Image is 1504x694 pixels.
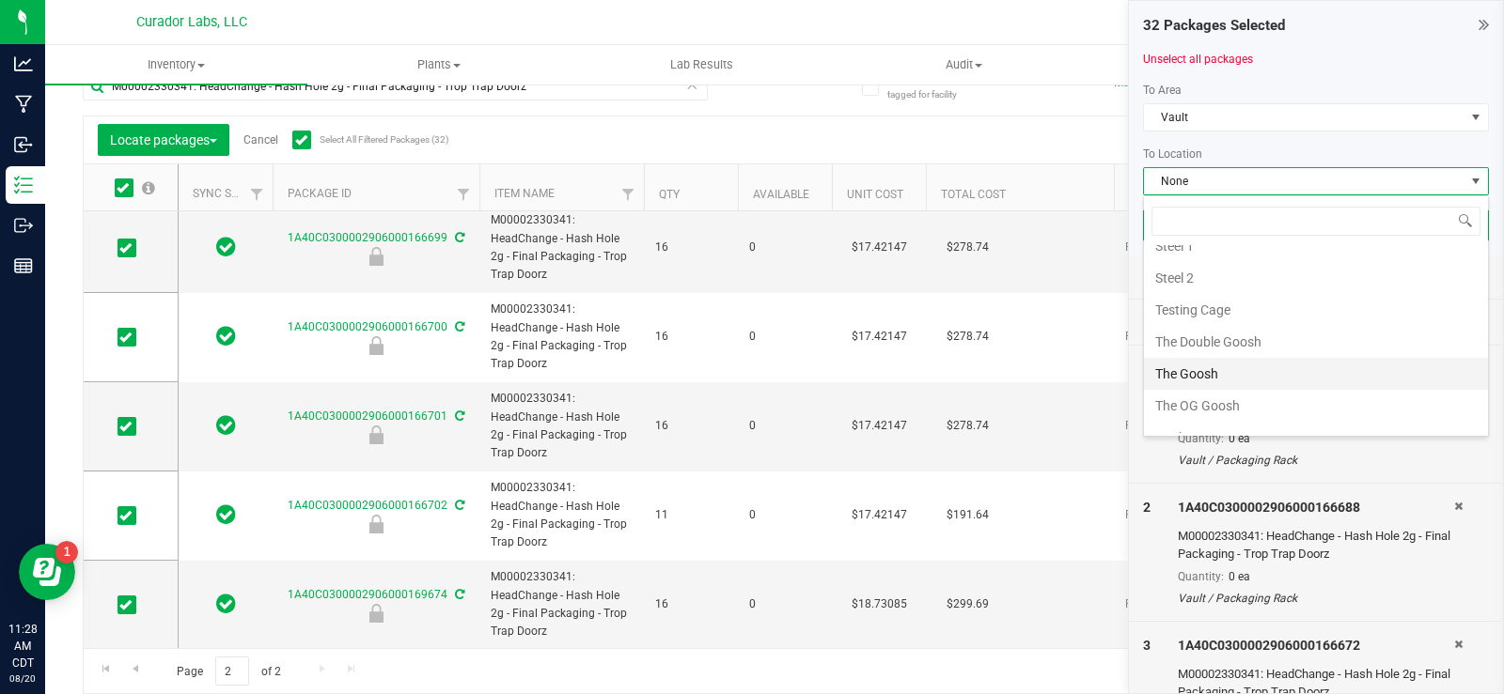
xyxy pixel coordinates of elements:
span: Plants [308,56,569,73]
div: M00002330341: HeadChange - Hash Hole 2g - Final Packaging - Trop Trap Doorz [1178,527,1454,563]
span: 0 [749,417,821,435]
span: For Sale [1125,595,1244,613]
li: The Goosh [1144,358,1488,390]
div: For Sale [270,604,482,623]
td: $17.42147 [832,382,926,471]
inline-svg: Reports [14,256,33,275]
span: 0 [749,595,821,613]
a: Qty [659,188,680,201]
span: $191.64 [937,501,998,529]
span: Ready for Menu [1125,239,1244,256]
span: In Sync [216,591,236,617]
li: The OG Goosh [1144,390,1488,422]
a: 1A40C0300002906000166701 [288,409,447,423]
div: Ready for Menu [270,425,482,444]
inline-svg: Inventory [14,176,33,194]
a: Lab Results [571,45,833,85]
span: M00002330341: HeadChange - Hash Hole 2g - Final Packaging - Trop Trap Doorz [491,211,633,284]
span: Quantity: [1178,570,1224,583]
a: Unselect all packages [1143,53,1253,66]
a: Audit [833,45,1095,85]
td: $18.73085 [832,561,926,649]
a: Inventory [45,45,307,85]
a: Item Name [494,187,555,200]
span: 0 [749,328,821,346]
li: Vault Freezer 1 [1144,422,1488,454]
input: 2 [215,656,249,686]
span: 0 ea [1229,570,1250,583]
span: M00002330341: HeadChange - Hash Hole 2g - Final Packaging - Trop Trap Doorz [491,568,633,640]
a: Sync Status [193,187,265,200]
span: Sync from Compliance System [452,588,464,601]
input: Search Package ID, Item Name, SKU, Lot or Part Number... [83,72,708,100]
span: None [1144,168,1465,194]
span: Select all records on this page [142,181,155,194]
td: $17.42147 [832,204,926,293]
a: Filter [242,178,273,210]
a: Filter [448,178,479,210]
div: Ready for Menu [270,336,482,355]
span: 16 [655,595,727,613]
li: Testing Cage [1144,294,1488,326]
span: To Location [1143,147,1202,161]
inline-svg: Outbound [14,216,33,235]
span: 0 [749,239,821,256]
p: 11:28 AM CDT [8,621,37,671]
span: Select All Filtered Packages (32) [320,134,414,145]
span: Page of 2 [161,656,296,686]
iframe: Resource center unread badge [55,541,78,563]
span: $278.74 [937,412,998,440]
a: 1A40C0300002906000166700 [288,320,447,333]
span: In Sync [216,234,236,260]
span: Lab Results [645,56,759,73]
inline-svg: Inbound [14,135,33,154]
span: In Sync [216,323,236,349]
span: Include items not tagged for facility [887,73,981,101]
span: $299.69 [937,591,998,618]
a: Available [753,188,809,201]
span: M00002330341: HeadChange - Hash Hole 2g - Final Packaging - Trop Trap Doorz [491,301,633,373]
span: In Sync [216,501,236,528]
span: 11 [655,506,727,524]
li: Steel 2 [1144,262,1488,294]
span: Sync from Compliance System [452,499,464,512]
button: Locate packages [98,124,229,156]
a: Inventory Counts [1095,45,1357,85]
a: Cancel [243,133,278,147]
span: Inventory [45,56,307,73]
a: 1A40C0300002906000166702 [288,499,447,512]
a: Go to the first page [92,656,119,682]
div: Vault / Packaging Rack [1178,590,1454,607]
span: Ready for Menu [1125,506,1244,524]
li: Steel 1 [1144,230,1488,262]
span: 2 [1143,500,1151,515]
span: Sync from Compliance System [452,231,464,244]
a: Filter [613,178,644,210]
div: 1A40C0300002906000166688 [1178,498,1454,517]
a: Package ID [288,187,352,200]
div: 1A40C0300002906000166672 [1178,636,1454,655]
a: 1A40C0300002906000166699 [288,231,447,244]
a: Plants [307,45,570,85]
li: The Double Goosh [1144,326,1488,358]
span: 16 [655,328,727,346]
td: $17.42147 [832,293,926,382]
div: Ready for Menu [270,247,482,266]
span: M00002330341: HeadChange - Hash Hole 2g - Final Packaging - Trop Trap Doorz [491,479,633,551]
a: Unit Cost [847,188,903,201]
inline-svg: Analytics [14,54,33,73]
iframe: Resource center [19,544,75,600]
span: Sync from Compliance System [452,320,464,333]
a: 1A40C0300002906000169674 [288,588,447,601]
span: In Sync [216,412,236,439]
td: $17.42147 [832,471,926,561]
span: 0 ea [1229,432,1250,445]
span: Ready for Menu [1125,417,1244,435]
span: To Area [1143,84,1182,97]
span: $278.74 [937,234,998,261]
span: Quantity: [1178,432,1224,445]
span: Locate packages [110,132,217,147]
span: 0 [749,506,821,524]
div: Ready for Menu [270,515,482,533]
